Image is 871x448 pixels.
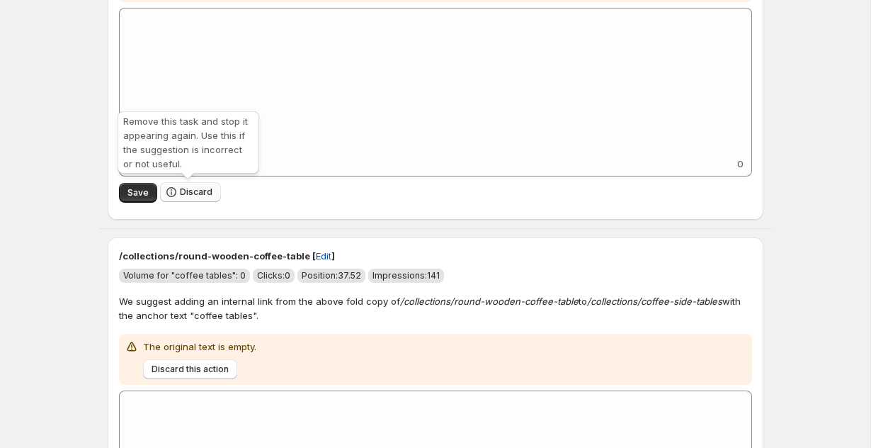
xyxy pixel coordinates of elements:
span: Volume for "coffee tables": 0 [123,270,246,281]
span: Impressions: 141 [372,270,440,281]
span: Edit [316,249,331,263]
span: Discard [180,186,212,198]
button: Discard [160,182,221,202]
em: /collections/coffee-side-tables [587,296,722,307]
span: Discard this action [152,364,229,375]
span: Position: 37.52 [302,270,361,281]
button: Edit [307,245,340,267]
span: Save [127,187,149,198]
p: We suggest adding an internal link from the above fold copy of to with the anchor text "coffee ta... [119,294,752,323]
button: Save [119,183,157,203]
button: Discard this action [143,359,237,379]
em: /collections/round-wooden-coffee-table [400,296,579,307]
p: The original text is empty. [143,340,256,354]
p: /collections/round-wooden-coffee-table [ ] [119,249,752,263]
span: Clicks: 0 [257,270,290,281]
